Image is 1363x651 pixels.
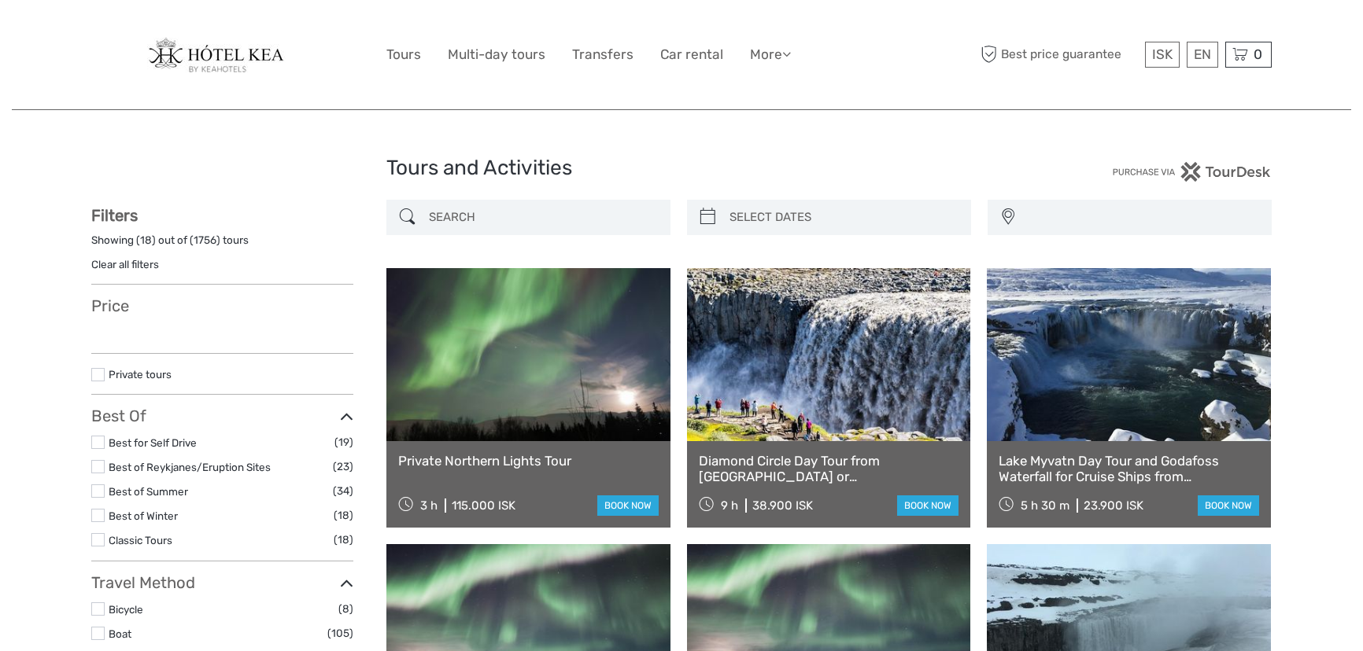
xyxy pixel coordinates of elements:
[109,436,197,449] a: Best for Self Drive
[91,296,353,315] h3: Price
[147,38,298,72] img: 141-ff6c57a7-291f-4a61-91e4-c46f458f029f_logo_big.jpg
[109,509,178,522] a: Best of Winter
[699,453,959,485] a: Diamond Circle Day Tour from [GEOGRAPHIC_DATA] or [GEOGRAPHIC_DATA]
[333,458,353,476] span: (23)
[452,498,515,513] div: 115.000 ISK
[91,573,353,592] h3: Travel Method
[420,498,438,513] span: 3 h
[91,258,159,270] a: Clear all filters
[109,627,131,640] a: Boat
[91,206,138,225] strong: Filters
[752,498,813,513] div: 38.900 ISK
[386,156,977,181] h1: Tours and Activities
[109,485,188,498] a: Best of Summer
[423,204,663,231] input: SEARCH
[194,233,216,248] label: 1756
[977,42,1141,68] span: Best price guarantee
[327,624,353,642] span: (105)
[572,43,633,66] a: Transfers
[1084,498,1143,513] div: 23.900 ISK
[897,495,959,516] a: book now
[334,433,353,451] span: (19)
[1198,495,1259,516] a: book now
[338,600,353,618] span: (8)
[398,453,659,469] a: Private Northern Lights Tour
[334,531,353,549] span: (18)
[334,506,353,524] span: (18)
[91,406,353,425] h3: Best Of
[723,204,963,231] input: SELECT DATES
[1187,42,1218,68] div: EN
[597,495,659,516] a: book now
[1152,46,1173,62] span: ISK
[109,461,271,473] a: Best of Reykjanes/Eruption Sites
[109,368,172,381] a: Private tours
[109,603,143,616] a: Bicycle
[448,43,545,66] a: Multi-day tours
[750,43,791,66] a: More
[333,482,353,500] span: (34)
[140,233,152,248] label: 18
[721,498,738,513] span: 9 h
[109,534,172,546] a: Classic Tours
[1112,162,1272,182] img: PurchaseViaTourDesk.png
[386,43,421,66] a: Tours
[660,43,723,66] a: Car rental
[1021,498,1069,513] span: 5 h 30 m
[999,453,1259,485] a: Lake Myvatn Day Tour and Godafoss Waterfall for Cruise Ships from [GEOGRAPHIC_DATA] Port
[1251,46,1265,62] span: 0
[91,233,353,257] div: Showing ( ) out of ( ) tours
